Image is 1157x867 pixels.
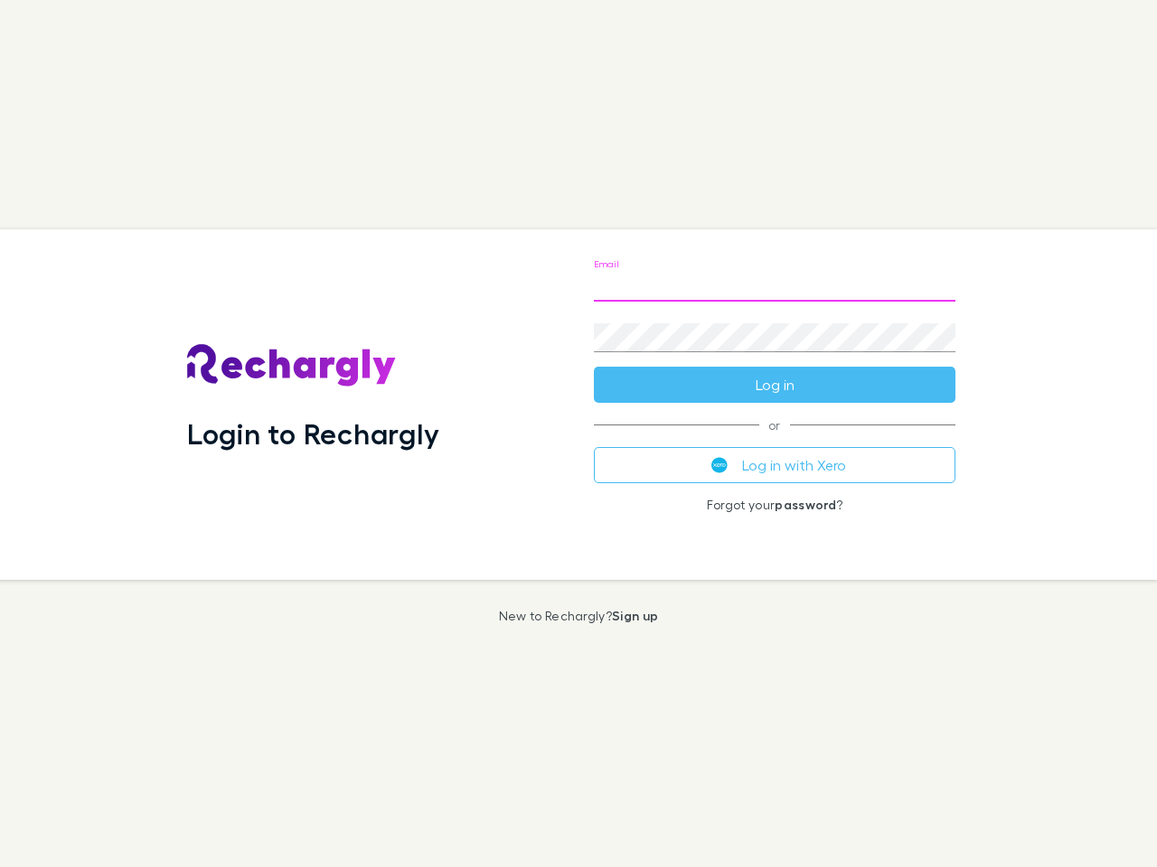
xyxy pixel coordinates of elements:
[187,344,397,387] img: Rechargly's Logo
[594,424,955,425] span: or
[711,457,728,473] img: Xero's logo
[187,416,439,451] h1: Login to Rechargly
[775,497,836,512] a: password
[594,498,955,512] p: Forgot your ?
[594,367,955,403] button: Log in
[594,447,955,483] button: Log in with Xero
[499,609,659,623] p: New to Rechargly?
[612,608,658,623] a: Sign up
[594,257,618,271] label: Email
